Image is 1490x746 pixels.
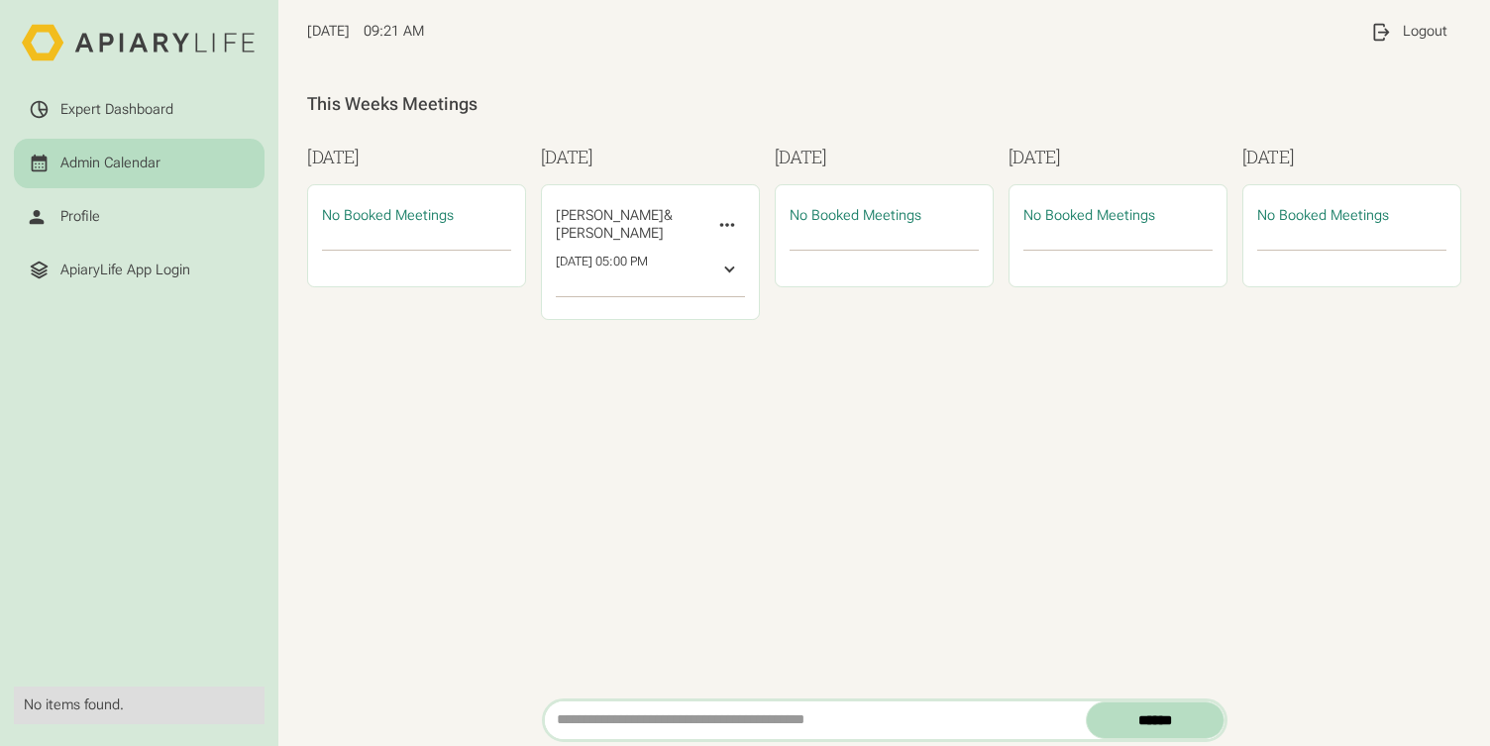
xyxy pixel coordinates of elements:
span: No Booked Meetings [1257,207,1389,224]
div: Expert Dashboard [60,101,173,119]
span: 09:21 AM [364,23,424,41]
div: ApiaryLife App Login [60,262,190,279]
h3: [DATE] [307,144,527,170]
a: Expert Dashboard [14,85,264,135]
span: [DATE] [307,23,350,40]
h3: [DATE] [775,144,995,170]
div: Logout [1403,23,1447,41]
span: No Booked Meetings [790,207,921,224]
div: & [556,207,701,243]
h3: [DATE] [1242,144,1462,170]
h3: [DATE] [1009,144,1228,170]
h3: [DATE] [541,144,761,170]
span: No Booked Meetings [1023,207,1155,224]
div: Profile [60,208,100,226]
span: [PERSON_NAME] [556,225,664,242]
span: [PERSON_NAME] [556,207,664,224]
a: ApiaryLife App Login [14,246,264,295]
span: No Booked Meetings [322,207,454,224]
div: No items found. [24,696,254,714]
a: Profile [14,192,264,242]
div: This Weeks Meetings [307,93,1461,116]
div: [DATE] 05:00 PM [556,254,648,285]
a: Admin Calendar [14,139,264,188]
div: Admin Calendar [60,155,160,172]
a: Logout [1356,7,1461,56]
